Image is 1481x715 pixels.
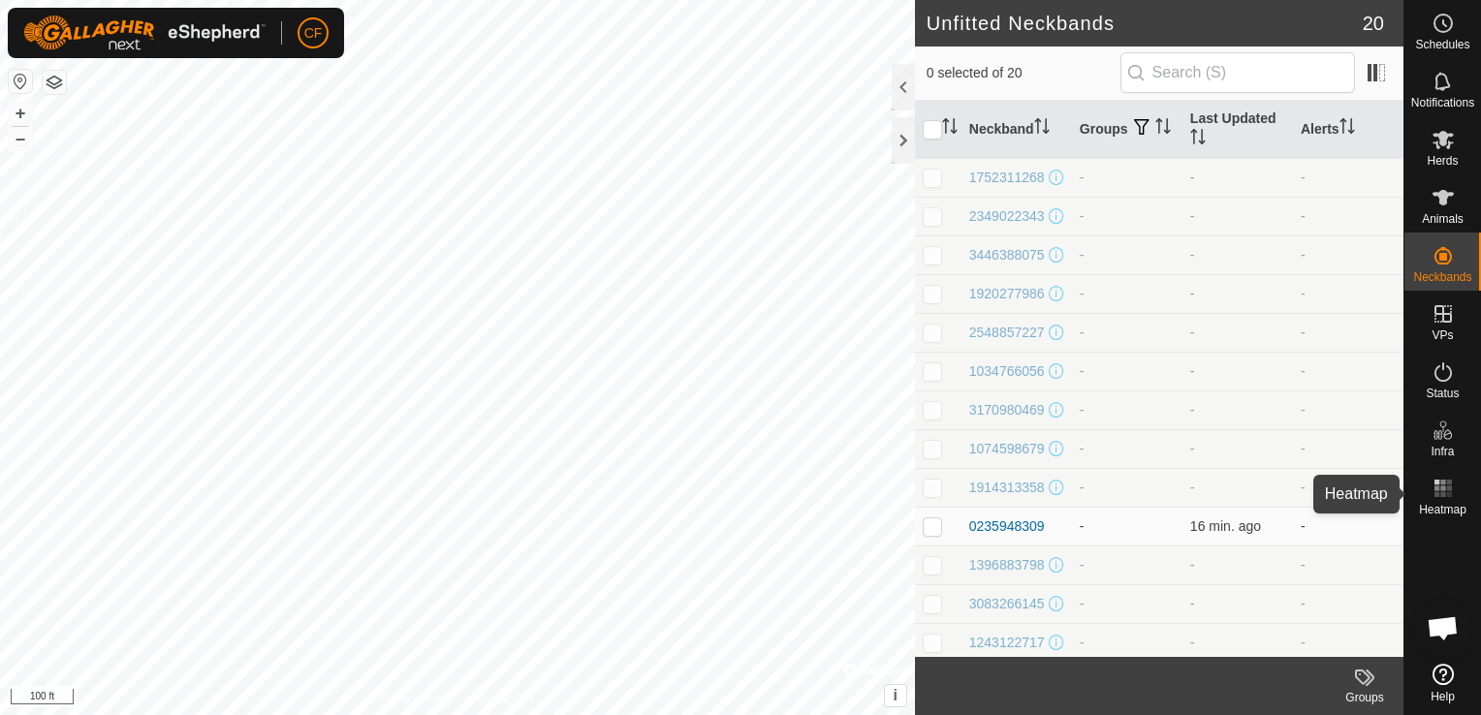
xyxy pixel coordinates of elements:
a: Open chat [1414,599,1472,657]
span: Infra [1431,446,1454,457]
td: - [1072,429,1182,468]
td: - [1072,545,1182,584]
span: 20 [1363,9,1384,38]
td: - [1293,197,1403,235]
td: - [1293,235,1403,274]
span: Notifications [1411,97,1474,109]
td: - [1293,545,1403,584]
img: Gallagher Logo [23,16,266,50]
span: Schedules [1415,39,1469,50]
div: 2548857227 [969,323,1045,343]
td: - [1293,468,1403,507]
p-sorticon: Activate to sort [1339,121,1355,137]
td: - [1072,468,1182,507]
div: 1920277986 [969,284,1045,304]
td: - [1293,429,1403,468]
span: Status [1426,388,1459,399]
span: Animals [1422,213,1464,225]
p-sorticon: Activate to sort [1190,132,1206,147]
div: 2349022343 [969,206,1045,227]
span: - [1190,363,1195,379]
button: Reset Map [9,70,32,93]
a: Help [1404,656,1481,710]
th: Groups [1072,101,1182,159]
span: - [1190,286,1195,301]
p-sorticon: Activate to sort [1155,121,1171,137]
button: Map Layers [43,71,66,94]
div: 0235948309 [969,516,1045,537]
a: Contact Us [477,690,534,707]
span: - [1190,596,1195,611]
span: - [1190,441,1195,456]
td: - [1072,390,1182,429]
div: 3446388075 [969,245,1045,265]
button: – [9,127,32,150]
span: i [894,687,898,703]
td: - [1293,584,1403,623]
div: 1243122717 [969,633,1045,653]
td: - [1293,313,1403,352]
span: Heatmap [1419,504,1466,515]
p-sorticon: Activate to sort [1034,121,1050,137]
th: Alerts [1293,101,1403,159]
td: - [1293,623,1403,662]
td: - [1072,507,1182,545]
div: 1034766056 [969,361,1045,382]
td: - [1072,623,1182,662]
h2: Unfitted Neckbands [927,12,1363,35]
button: i [885,685,906,706]
td: - [1072,313,1182,352]
td: - [1293,390,1403,429]
th: Neckband [961,101,1072,159]
div: 1396883798 [969,555,1045,575]
td: - [1072,158,1182,197]
th: Last Updated [1182,101,1293,159]
span: Neckbands [1413,271,1471,283]
a: Privacy Policy [381,690,454,707]
td: - [1072,274,1182,313]
p-sorticon: Activate to sort [942,121,958,137]
div: 3170980469 [969,400,1045,420]
span: - [1190,170,1195,185]
span: Sep 4, 2025, 6:04 PM [1190,518,1261,534]
span: Herds [1427,155,1458,167]
td: - [1293,507,1403,545]
span: CF [304,23,323,44]
span: VPs [1432,329,1453,341]
span: - [1190,325,1195,340]
td: - [1293,352,1403,390]
span: Help [1431,691,1455,702]
td: - [1072,235,1182,274]
div: Groups [1326,689,1403,706]
span: - [1190,480,1195,495]
span: - [1190,402,1195,418]
button: + [9,102,32,125]
td: - [1293,158,1403,197]
td: - [1072,352,1182,390]
td: - [1072,197,1182,235]
div: 1914313358 [969,478,1045,498]
input: Search (S) [1120,52,1355,93]
div: 3083266145 [969,594,1045,614]
td: - [1072,584,1182,623]
div: 1074598679 [969,439,1045,459]
span: 0 selected of 20 [927,63,1120,83]
div: 1752311268 [969,168,1045,188]
span: - [1190,208,1195,224]
span: - [1190,247,1195,263]
span: - [1190,635,1195,650]
td: - [1293,274,1403,313]
span: - [1190,557,1195,573]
